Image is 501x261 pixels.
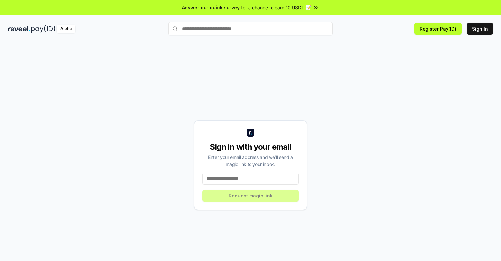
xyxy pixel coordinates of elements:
img: logo_small [247,129,254,137]
button: Register Pay(ID) [414,23,462,35]
button: Sign In [467,23,493,35]
div: Sign in with your email [202,142,299,152]
div: Alpha [57,25,75,33]
img: reveel_dark [8,25,30,33]
span: Answer our quick survey [182,4,240,11]
img: pay_id [31,25,55,33]
span: for a chance to earn 10 USDT 📝 [241,4,311,11]
div: Enter your email address and we’ll send a magic link to your inbox. [202,154,299,168]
